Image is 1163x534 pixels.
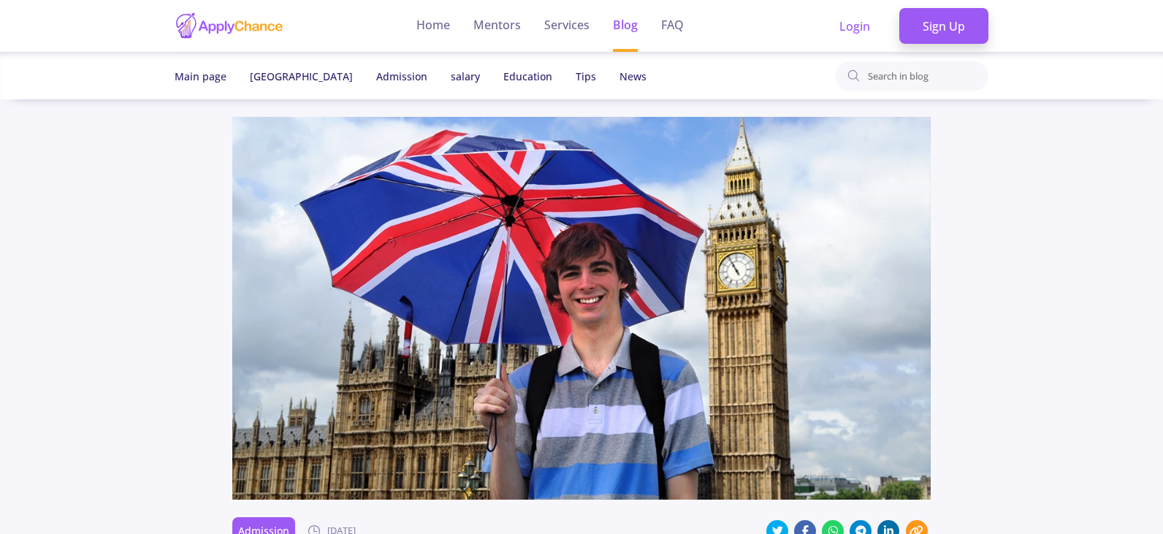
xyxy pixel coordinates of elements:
a: Education [503,69,552,83]
a: News [619,69,647,83]
a: salary [451,69,480,83]
a: Admission [376,69,427,83]
a: Sign Up [899,8,988,45]
a: Login [816,8,893,45]
a: Tips [576,69,596,83]
a: [GEOGRAPHIC_DATA] [250,69,353,83]
span: Main page [175,69,226,83]
img: applychance logo [175,12,284,40]
input: Search in blog [866,66,987,86]
img: Applying to the Chevening Scholarship: Breakdown of the Four Essaysimage [232,117,930,500]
